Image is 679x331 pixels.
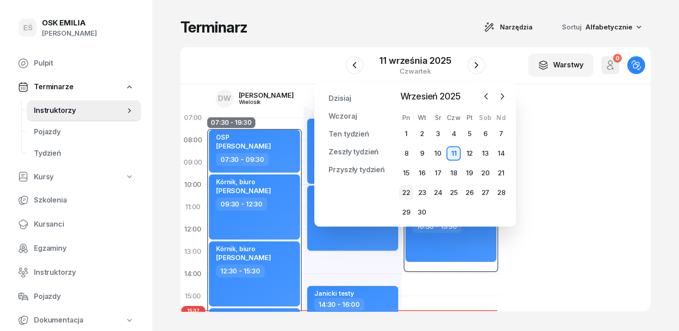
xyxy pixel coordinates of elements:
[180,218,205,240] div: 12:00
[34,314,83,326] span: Dokumentacja
[415,127,429,141] div: 2
[180,285,205,307] div: 15:00
[601,56,619,74] button: 0
[216,133,271,141] div: OSP
[216,198,267,211] div: 09:30 - 12:30
[42,28,97,39] div: [PERSON_NAME]
[494,166,508,180] div: 21
[399,205,413,219] div: 29
[11,190,141,211] a: Szkolenia
[399,127,413,141] div: 1
[379,56,451,65] div: 11 września 2025
[314,290,354,297] div: Janicki testy
[34,81,73,93] span: Terminarze
[321,143,386,161] a: Zeszły tydzień
[216,245,271,252] div: Kórnik, biuro
[462,127,477,141] div: 5
[538,59,583,71] div: Warstwy
[321,90,358,108] a: Dzisiaj
[379,68,451,74] div: czwartek
[321,125,376,143] a: Ten tydzień
[180,263,205,285] div: 14:00
[11,310,141,331] a: Dokumentacja
[11,53,141,74] a: Pulpit
[462,166,477,180] div: 19
[180,19,247,35] h1: Terminarz
[34,171,54,183] span: Kursy
[11,262,141,283] a: Instruktorzy
[494,146,508,161] div: 14
[23,24,33,32] span: EŚ
[216,253,271,262] span: [PERSON_NAME]
[431,127,445,141] div: 3
[430,114,446,121] div: Śr
[180,307,205,330] div: 16:00
[562,21,583,33] span: Sortuj
[216,178,271,186] div: Kórnik, biuro
[478,146,492,161] div: 13
[431,146,445,161] div: 10
[399,166,413,180] div: 15
[478,166,492,180] div: 20
[398,114,414,121] div: Pn
[11,286,141,307] a: Pojazdy
[180,151,205,174] div: 09:00
[216,142,271,150] span: [PERSON_NAME]
[180,240,205,263] div: 13:00
[399,146,413,161] div: 8
[34,126,134,138] span: Pojazdy
[462,114,477,121] div: Pt
[42,19,97,27] div: OSK EMILIA
[11,167,141,187] a: Kursy
[321,161,392,179] a: Przyszły tydzień
[493,114,509,121] div: Nd
[478,127,492,141] div: 6
[181,306,205,315] span: 15:37
[446,114,462,121] div: Czw
[414,114,430,121] div: Wt
[321,202,363,219] a: Przypnij
[216,265,265,277] div: 12:30 - 15:30
[462,146,477,161] div: 12
[239,92,294,99] div: [PERSON_NAME]
[27,143,141,164] a: Tydzień
[528,54,593,77] button: Warstwy
[446,146,461,161] div: 11
[462,186,477,200] div: 26
[34,243,134,254] span: Egzaminy
[34,105,125,116] span: Instruktorzy
[396,89,464,103] span: Wrzesień 2025
[446,127,461,141] div: 4
[11,214,141,235] a: Kursanci
[239,99,282,105] div: Wielosik
[216,186,271,195] span: [PERSON_NAME]
[11,77,141,97] a: Terminarze
[307,87,399,110] a: EŚ[PERSON_NAME]Śniedziewska
[446,186,461,200] div: 25
[478,186,492,200] div: 27
[314,298,364,311] div: 14:30 - 16:00
[11,238,141,259] a: Egzaminy
[208,87,301,110] a: DW[PERSON_NAME]Wielosik
[431,166,445,180] div: 17
[34,291,134,302] span: Pojazdy
[34,194,134,206] span: Szkolenia
[476,18,541,36] button: Narzędzia
[180,107,205,129] div: 07:00
[446,166,461,180] div: 18
[321,108,364,125] a: Wczoraj
[551,18,650,37] button: Sortuj Alfabetycznie
[415,205,429,219] div: 30
[415,166,429,180] div: 16
[27,121,141,143] a: Pojazdy
[27,100,141,121] a: Instruktorzy
[180,129,205,151] div: 08:00
[478,114,493,121] div: Sob
[34,267,134,278] span: Instruktorzy
[34,219,134,230] span: Kursanci
[494,127,508,141] div: 7
[613,54,621,62] div: 0
[218,95,231,102] span: DW
[216,153,269,166] div: 07:30 - 09:30
[415,146,429,161] div: 9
